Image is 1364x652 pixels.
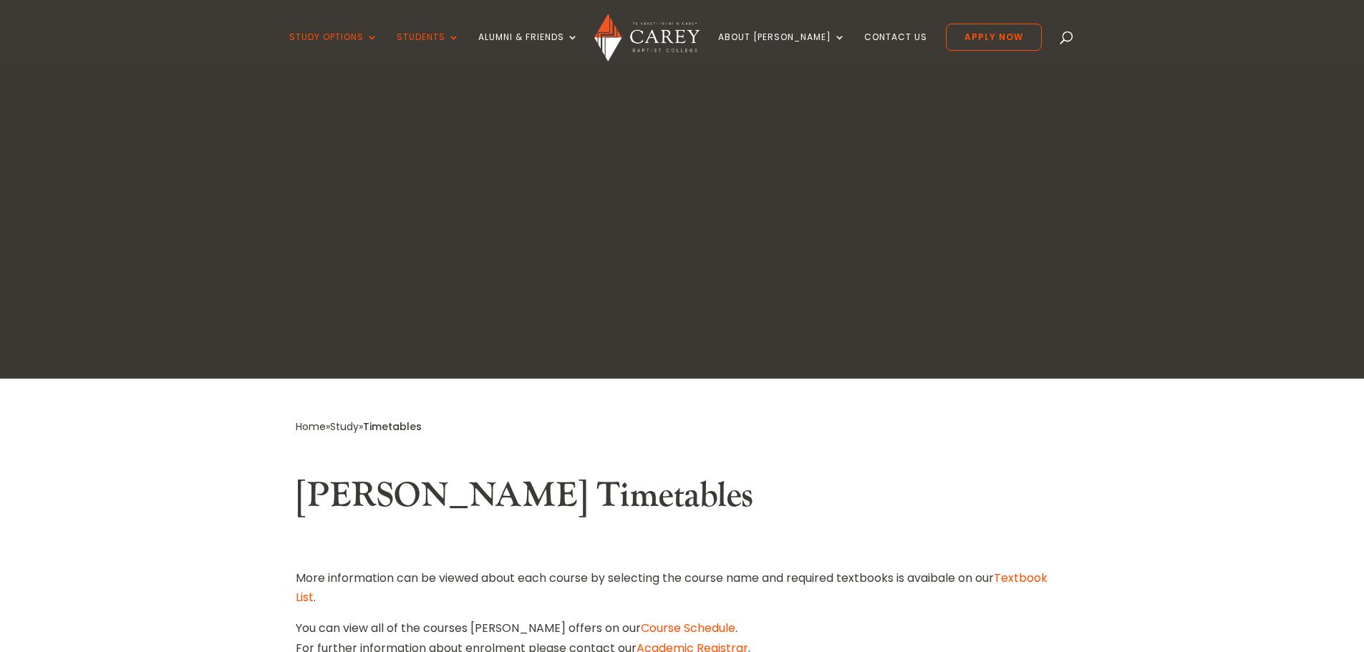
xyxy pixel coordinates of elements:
span: » » [296,419,422,434]
a: Alumni & Friends [478,32,579,66]
a: About [PERSON_NAME] [718,32,846,66]
a: Contact Us [864,32,927,66]
span: Timetables [363,419,422,434]
a: Study [330,419,359,434]
a: Students [397,32,460,66]
a: Home [296,419,326,434]
a: Course Schedule [641,620,735,636]
a: Study Options [289,32,378,66]
p: More information can be viewed about each course by selecting the course name and required textbo... [296,568,1069,618]
h2: [PERSON_NAME] Timetables [296,475,1069,524]
a: Apply Now [946,24,1042,51]
img: Carey Baptist College [594,14,700,62]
